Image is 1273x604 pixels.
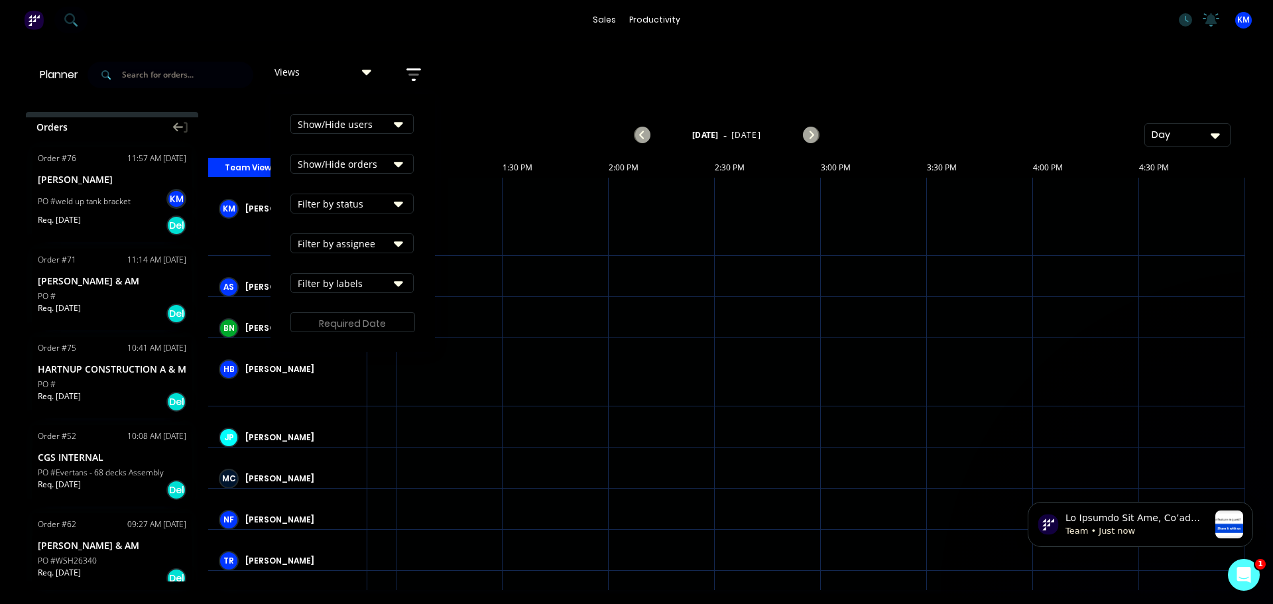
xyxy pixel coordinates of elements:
[715,158,821,178] div: 2:30 PM
[38,379,56,391] div: PO #
[503,158,609,178] div: 1:30 PM
[38,518,76,530] div: Order # 62
[245,555,356,567] div: [PERSON_NAME]
[38,172,186,186] div: [PERSON_NAME]
[38,214,81,226] span: Req. [DATE]
[166,189,186,209] div: KM
[245,432,356,444] div: [PERSON_NAME]
[38,302,81,314] span: Req. [DATE]
[38,152,76,164] div: Order # 76
[127,518,186,530] div: 09:27 AM [DATE]
[38,342,76,354] div: Order # 75
[586,10,623,30] div: sales
[38,479,81,491] span: Req. [DATE]
[219,510,239,530] div: NF
[245,322,356,334] div: [PERSON_NAME]
[219,359,239,379] div: HB
[38,538,186,552] div: [PERSON_NAME] & AM
[245,203,356,215] div: [PERSON_NAME] (You)
[166,480,186,500] div: Del
[166,215,186,235] div: Del
[635,127,650,143] button: Previous page
[245,281,356,293] div: [PERSON_NAME]
[38,555,97,567] div: PO #WSH26340
[821,158,927,178] div: 3:00 PM
[298,197,390,211] div: Filter by status
[245,473,356,485] div: [PERSON_NAME]
[40,67,85,83] div: Planner
[927,158,1033,178] div: 3:30 PM
[692,129,719,141] strong: [DATE]
[38,467,164,479] div: PO #Evertans - 68 decks Assembly
[1008,475,1273,568] iframe: Intercom notifications message
[38,567,81,579] span: Req. [DATE]
[1152,128,1213,142] div: Day
[36,120,68,134] span: Orders
[723,127,727,143] span: -
[127,152,186,164] div: 11:57 AM [DATE]
[219,469,239,489] div: MC
[219,551,239,571] div: TR
[298,117,390,131] div: Show/Hide users
[127,254,186,266] div: 11:14 AM [DATE]
[245,514,356,526] div: [PERSON_NAME]
[1144,123,1231,147] button: Day
[38,290,56,302] div: PO #
[245,363,356,375] div: [PERSON_NAME]
[1033,158,1139,178] div: 4:00 PM
[38,430,76,442] div: Order # 52
[298,237,390,251] div: Filter by assignee
[166,304,186,324] div: Del
[166,568,186,588] div: Del
[1255,559,1266,570] span: 1
[731,129,761,141] span: [DATE]
[623,10,687,30] div: productivity
[38,362,186,376] div: HARTNUP CONSTRUCTION A & M
[38,391,81,402] span: Req. [DATE]
[274,65,300,79] span: Views
[127,342,186,354] div: 10:41 AM [DATE]
[38,450,186,464] div: CGS INTERNAL
[298,276,390,290] div: Filter by labels
[24,10,44,30] img: Factory
[38,254,76,266] div: Order # 71
[219,428,239,448] div: JP
[1139,158,1245,178] div: 4:30 PM
[396,158,503,178] div: 1:00 PM
[298,157,390,171] div: Show/Hide orders
[1237,14,1250,26] span: KM
[1228,559,1260,591] iframe: Intercom live chat
[219,318,239,338] div: BN
[166,392,186,412] div: Del
[609,158,715,178] div: 2:00 PM
[127,430,186,442] div: 10:08 AM [DATE]
[219,199,239,219] div: KM
[38,274,186,288] div: [PERSON_NAME] & AM
[122,62,253,88] input: Search for orders...
[38,196,131,208] div: PO #weld up tank bracket
[208,158,288,178] button: Team View
[803,127,818,143] button: Next page
[219,277,239,297] div: AS
[291,311,414,337] input: Required Date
